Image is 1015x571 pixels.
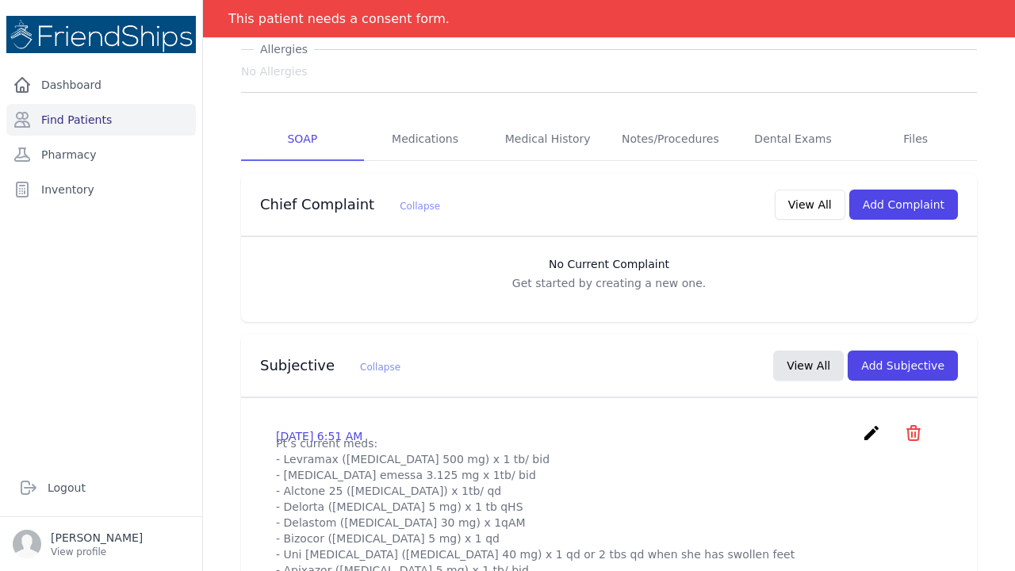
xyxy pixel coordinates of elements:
[51,530,143,546] p: [PERSON_NAME]
[241,118,977,161] nav: Tabs
[862,431,885,446] a: create
[13,530,190,558] a: [PERSON_NAME] View profile
[6,16,196,53] img: Medical Missions EMR
[51,546,143,558] p: View profile
[257,256,961,272] h3: No Current Complaint
[6,69,196,101] a: Dashboard
[486,118,609,161] a: Medical History
[241,118,364,161] a: SOAP
[360,362,400,373] span: Collapse
[862,423,881,443] i: create
[6,104,196,136] a: Find Patients
[254,41,314,57] span: Allergies
[241,63,308,79] span: No Allergies
[13,472,190,504] a: Logout
[848,351,958,381] button: Add Subjective
[6,174,196,205] a: Inventory
[260,195,440,214] h3: Chief Complaint
[775,190,845,220] button: View All
[260,356,400,375] h3: Subjective
[6,139,196,171] a: Pharmacy
[849,190,958,220] button: Add Complaint
[400,201,440,212] span: Collapse
[732,118,855,161] a: Dental Exams
[773,351,844,381] button: View All
[276,428,362,444] p: [DATE] 6:51 AM
[257,275,961,291] p: Get started by creating a new one.
[854,118,977,161] a: Files
[364,118,487,161] a: Medications
[609,118,732,161] a: Notes/Procedures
